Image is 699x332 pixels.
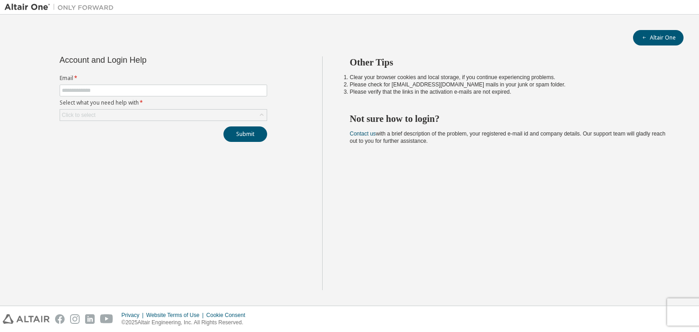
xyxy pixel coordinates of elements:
img: linkedin.svg [85,314,95,324]
a: Contact us [350,131,376,137]
div: Account and Login Help [60,56,226,64]
li: Please check for [EMAIL_ADDRESS][DOMAIN_NAME] mails in your junk or spam folder. [350,81,668,88]
img: Altair One [5,3,118,12]
span: with a brief description of the problem, your registered e-mail id and company details. Our suppo... [350,131,666,144]
li: Clear your browser cookies and local storage, if you continue experiencing problems. [350,74,668,81]
label: Select what you need help with [60,99,267,106]
div: Click to select [60,110,267,121]
h2: Not sure how to login? [350,113,668,125]
img: altair_logo.svg [3,314,50,324]
label: Email [60,75,267,82]
h2: Other Tips [350,56,668,68]
img: instagram.svg [70,314,80,324]
div: Privacy [122,312,146,319]
button: Altair One [633,30,684,45]
img: facebook.svg [55,314,65,324]
button: Submit [223,126,267,142]
img: youtube.svg [100,314,113,324]
div: Click to select [62,111,96,119]
div: Website Terms of Use [146,312,206,319]
div: Cookie Consent [206,312,250,319]
p: © 2025 Altair Engineering, Inc. All Rights Reserved. [122,319,251,327]
li: Please verify that the links in the activation e-mails are not expired. [350,88,668,96]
